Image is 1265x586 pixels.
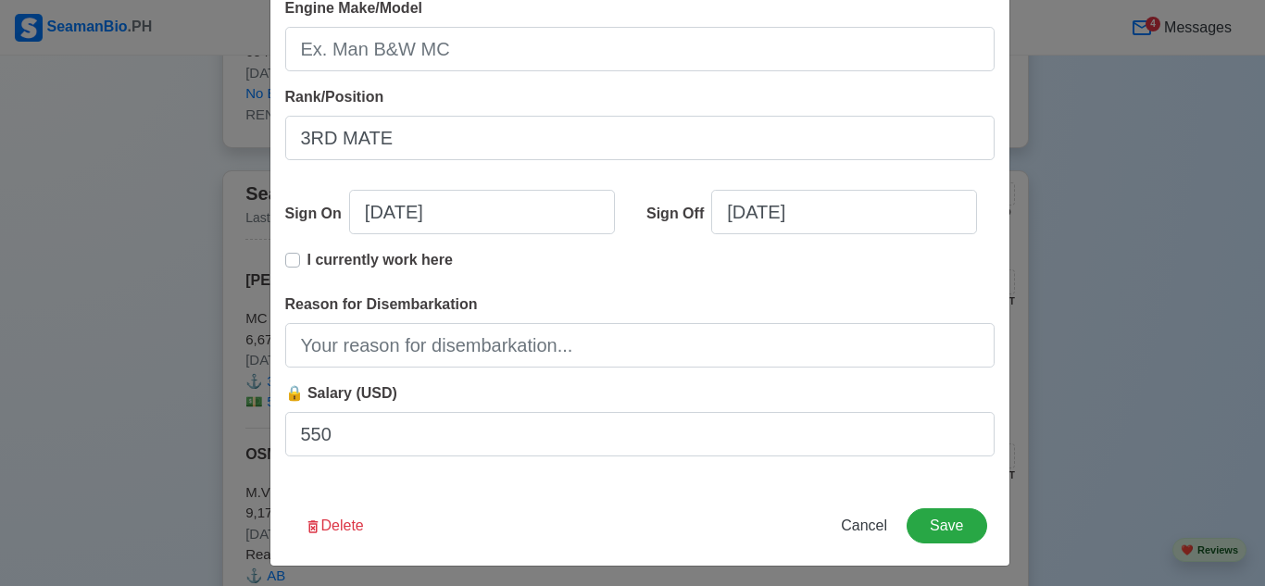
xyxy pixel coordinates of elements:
[285,296,478,312] span: Reason for Disembarkation
[829,508,899,543] button: Cancel
[285,385,397,401] span: 🔒 Salary (USD)
[285,116,995,160] input: Ex: Third Officer or 3/OFF
[285,89,384,105] span: Rank/Position
[285,203,349,225] div: Sign On
[841,517,887,533] span: Cancel
[285,27,995,71] input: Ex. Man B&W MC
[293,508,376,543] button: Delete
[646,203,711,225] div: Sign Off
[285,412,995,456] input: ex. 2500
[307,249,453,271] p: I currently work here
[285,323,995,368] input: Your reason for disembarkation...
[907,508,986,543] button: Save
